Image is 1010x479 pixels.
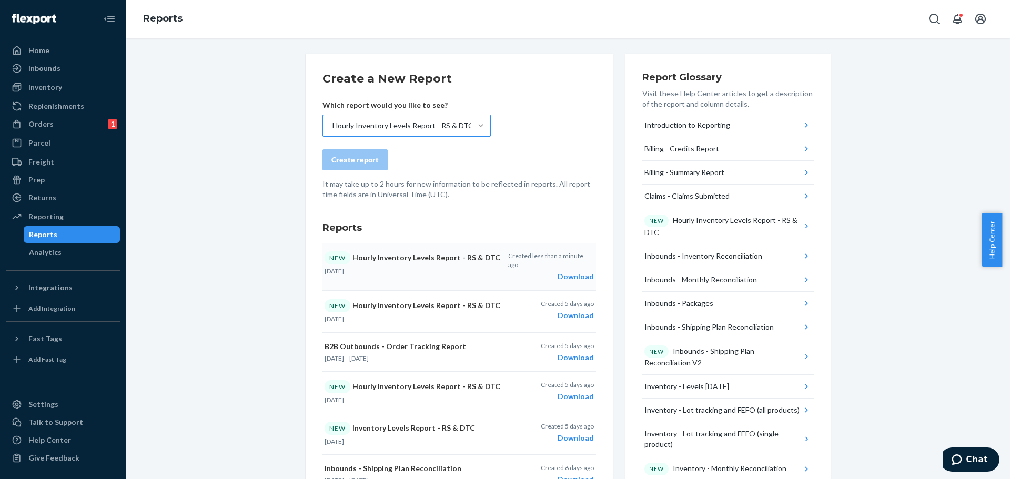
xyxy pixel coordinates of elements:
button: NEWHourly Inventory Levels Report - RS & DTC[DATE]Created less than a minute agoDownload [322,243,596,291]
div: Home [28,45,49,56]
p: Created 5 days ago [541,422,594,431]
p: Which report would you like to see? [322,100,491,110]
button: B2B Outbounds - Order Tracking Report[DATE]—[DATE]Created 5 days agoDownload [322,333,596,372]
a: Settings [6,396,120,413]
button: Billing - Credits Report [642,137,814,161]
button: Inbounds - Shipping Plan Reconciliation [642,315,814,339]
div: Hourly Inventory Levels Report - RS & DTC [644,215,802,238]
button: Fast Tags [6,330,120,347]
a: Replenishments [6,98,120,115]
div: NEW [325,422,350,435]
div: Download [541,310,594,321]
div: Inventory - Monthly Reconciliation [644,463,786,475]
a: Prep [6,171,120,188]
p: Hourly Inventory Levels Report - RS & DTC [325,299,502,312]
div: Inbounds - Monthly Reconciliation [644,274,757,285]
iframe: Opens a widget where you can chat to one of our agents [943,447,999,474]
p: NEW [649,217,664,225]
time: [DATE] [325,396,344,404]
div: Inbounds [28,63,60,74]
a: Orders1 [6,116,120,133]
button: Inbounds - Inventory Reconciliation [642,244,814,268]
a: Help Center [6,432,120,449]
div: Inbounds - Shipping Plan Reconciliation [644,322,774,332]
button: Talk to Support [6,414,120,431]
div: Reports [29,229,57,240]
p: Created 5 days ago [541,341,594,350]
p: Visit these Help Center articles to get a description of the report and column details. [642,88,814,109]
time: [DATE] [325,267,344,275]
a: Reporting [6,208,120,225]
button: Inventory - Lot tracking and FEFO (single product) [642,422,814,456]
button: Open notifications [947,8,968,29]
a: Freight [6,154,120,170]
p: Hourly Inventory Levels Report - RS & DTC [325,251,502,264]
div: Claims - Claims Submitted [644,191,730,201]
div: Inbounds - Inventory Reconciliation [644,251,762,261]
p: Created less than a minute ago [508,251,594,269]
div: Inventory - Lot tracking and FEFO (all products) [644,405,800,415]
div: Talk to Support [28,417,83,427]
a: Add Integration [6,300,120,317]
button: NEWHourly Inventory Levels Report - RS & DTC [642,208,814,244]
button: Inbounds - Monthly Reconciliation [642,268,814,292]
button: Billing - Summary Report [642,161,814,185]
button: Close Navigation [99,8,120,29]
div: Introduction to Reporting [644,120,730,130]
p: Inventory Levels Report - RS & DTC [325,422,502,435]
button: NEWInbounds - Shipping Plan Reconciliation V2 [642,339,814,375]
ol: breadcrumbs [135,4,191,34]
p: Created 5 days ago [541,380,594,389]
time: [DATE] [325,315,344,323]
p: NEW [649,348,664,356]
a: Parcel [6,135,120,151]
p: Created 5 days ago [541,299,594,308]
div: Help Center [28,435,71,445]
div: Freight [28,157,54,167]
a: Reports [143,13,183,24]
div: Add Integration [28,304,75,313]
p: Created 6 days ago [541,463,594,472]
h3: Report Glossary [642,70,814,84]
div: Prep [28,175,45,185]
img: Flexport logo [12,14,56,24]
a: Home [6,42,120,59]
button: Open account menu [970,8,991,29]
div: Parcel [28,138,50,148]
p: It may take up to 2 hours for new information to be reflected in reports. All report time fields ... [322,179,596,200]
a: Add Fast Tag [6,351,120,368]
div: Orders [28,119,54,129]
div: Download [541,352,594,363]
button: Integrations [6,279,120,296]
p: Hourly Inventory Levels Report - RS & DTC [325,380,502,393]
div: Billing - Credits Report [644,144,719,154]
button: Inbounds - Packages [642,292,814,315]
h2: Create a New Report [322,70,596,87]
div: Add Fast Tag [28,355,66,364]
button: Help Center [982,213,1002,267]
div: Replenishments [28,101,84,111]
div: Billing - Summary Report [644,167,724,178]
div: Inventory - Lot tracking and FEFO (single product) [644,429,801,450]
a: Analytics [24,244,120,261]
div: Download [508,271,594,282]
button: Claims - Claims Submitted [642,185,814,208]
time: [DATE] [349,354,369,362]
button: NEWHourly Inventory Levels Report - RS & DTC[DATE]Created 5 days agoDownload [322,291,596,332]
button: NEWInventory Levels Report - RS & DTC[DATE]Created 5 days agoDownload [322,413,596,455]
div: NEW [325,299,350,312]
div: 1 [108,119,117,129]
div: Integrations [28,282,73,293]
div: Inbounds - Shipping Plan Reconciliation V2 [644,345,802,369]
div: Reporting [28,211,64,222]
div: NEW [325,380,350,393]
div: Settings [28,399,58,410]
p: — [325,354,502,363]
div: Inventory [28,82,62,93]
div: Give Feedback [28,453,79,463]
div: Create report [331,155,379,165]
div: Hourly Inventory Levels Report - RS & DTC [332,120,473,131]
button: Create report [322,149,388,170]
div: Analytics [29,247,62,258]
